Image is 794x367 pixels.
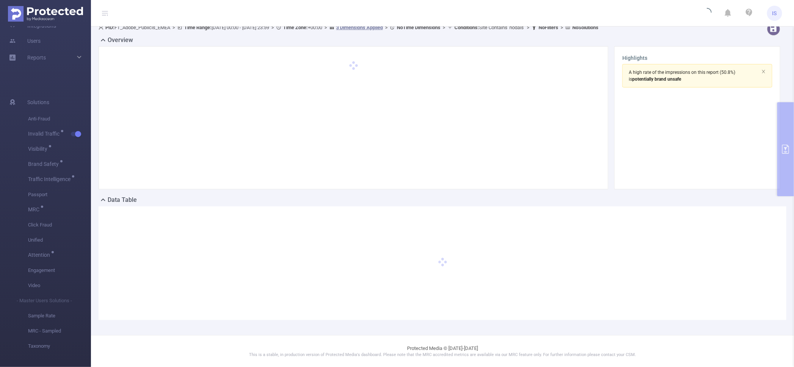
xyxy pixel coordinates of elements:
span: > [383,25,390,30]
span: Reports [27,55,46,61]
span: Sample Rate [28,308,91,323]
i: icon: loading [703,8,712,19]
span: Anti-Fraud [28,111,91,126]
i: icon: user [99,25,105,30]
span: > [322,25,329,30]
button: icon: close [761,67,766,76]
span: Click Fraud [28,217,91,233]
span: Brand Safety [28,161,61,167]
a: Reports [27,50,46,65]
span: Video [28,278,91,293]
span: Visibility [28,146,50,151]
a: Users [9,33,41,48]
u: 3 Dimensions Applied [336,25,383,30]
span: A high rate of the impressions on this report [629,70,719,75]
span: MRC [28,207,42,212]
b: No Solutions [572,25,598,30]
p: This is a stable, in production version of Protected Media's dashboard. Please note that the MRC ... [110,352,775,358]
span: Attention [28,252,53,258]
b: No Time Dimensions [397,25,440,30]
span: IS [772,6,777,21]
span: FT_Adobe_Publicis_EMEA [DATE] 00:00 - [DATE] 23:59 +00:00 [99,25,598,30]
span: Unified [28,233,91,248]
b: potentially brand unsafe [632,77,681,82]
span: Invalid Traffic [28,131,62,136]
span: Engagement [28,263,91,278]
span: Traffic Intelligence [28,176,73,182]
b: Time Range: [184,25,211,30]
b: Conditions : [454,25,479,30]
b: No Filters [539,25,558,30]
span: Solutions [27,95,49,110]
img: Protected Media [8,6,83,22]
span: (50.8%) [629,70,735,82]
span: > [170,25,177,30]
h3: Highlights [622,54,772,62]
span: is [629,77,681,82]
span: > [558,25,565,30]
span: Taxonomy [28,339,91,354]
h2: Overview [108,36,133,45]
h2: Data Table [108,195,137,205]
b: Time Zone: [283,25,308,30]
b: PID: [105,25,114,30]
span: > [269,25,276,30]
span: Site Contains 'nodals' [454,25,525,30]
span: Passport [28,187,91,202]
i: icon: close [761,69,766,74]
span: MRC - Sampled [28,323,91,339]
span: > [440,25,448,30]
span: > [525,25,532,30]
